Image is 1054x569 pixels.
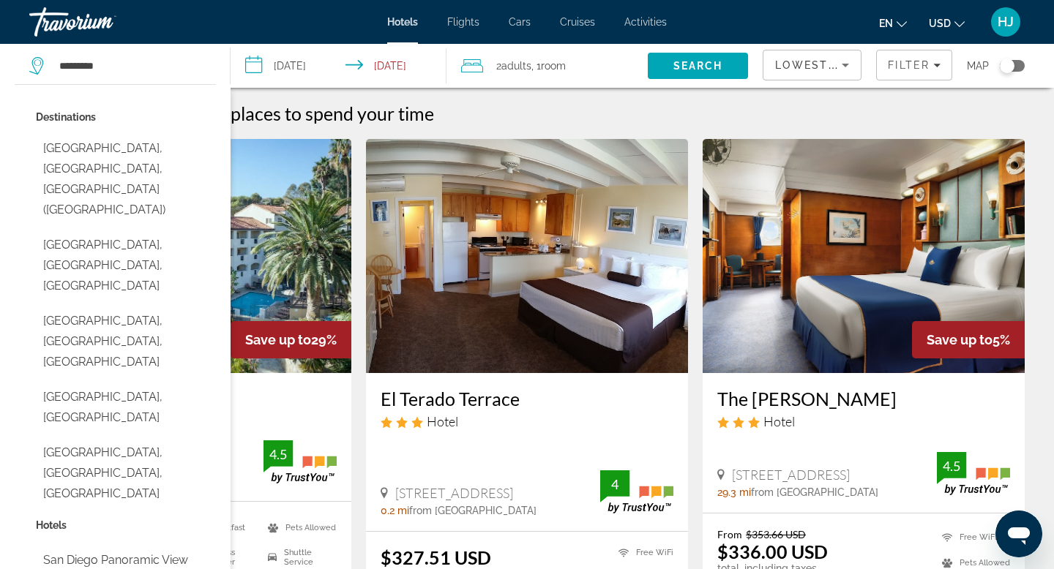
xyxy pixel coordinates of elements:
[935,528,1010,546] li: Free WiFi
[717,388,1010,410] a: The [PERSON_NAME]
[929,12,965,34] button: Change currency
[366,139,688,373] img: El Terado Terrace
[381,546,491,568] ins: $327.51 USD
[879,18,893,29] span: en
[36,107,216,127] p: City options
[36,231,216,300] button: Select city: San Diego, Medellin, Colombia
[501,60,531,72] span: Adults
[987,7,1025,37] button: User Menu
[717,528,742,540] span: From
[531,56,566,76] span: , 1
[231,102,434,124] span: places to spend your time
[36,439,216,508] button: Select city: San Diego, Cartago, Costa Rica
[995,510,1042,557] iframe: Button to launch messaging window
[509,16,531,28] a: Cars
[888,59,930,71] span: Filter
[387,16,418,28] a: Hotels
[381,388,673,410] a: El Terado Terrace
[673,60,723,72] span: Search
[879,12,907,34] button: Change language
[446,44,648,88] button: Travelers: 2 adults, 0 children
[209,102,434,124] h2: 37
[717,413,1010,429] div: 3 star Hotel
[929,18,951,29] span: USD
[447,16,479,28] a: Flights
[560,16,595,28] a: Cruises
[381,505,409,516] span: 0.2 mi
[717,486,751,498] span: 29.3 mi
[427,413,458,429] span: Hotel
[600,475,629,493] div: 4
[763,413,795,429] span: Hotel
[409,505,537,516] span: from [GEOGRAPHIC_DATA]
[36,515,216,535] p: Hotel options
[876,50,952,80] button: Filters
[937,457,966,475] div: 4.5
[746,528,806,540] del: $353.66 USD
[36,307,216,376] button: Select city: San Diego, Cartagena, Colombia
[927,332,993,347] span: Save up to
[261,546,337,568] li: Shuttle Service
[381,413,673,429] div: 3 star Hotel
[58,55,208,77] input: Search hotel destination
[937,452,1010,495] img: TrustYou guest rating badge
[263,445,293,463] div: 4.5
[912,321,1025,358] div: 5%
[775,59,869,71] span: Lowest Price
[263,440,337,483] img: TrustYou guest rating badge
[261,516,337,538] li: Pets Allowed
[395,485,513,501] span: [STREET_ADDRESS]
[624,16,667,28] a: Activities
[231,44,446,88] button: Select check in and out date
[541,60,566,72] span: Room
[717,540,828,562] ins: $336.00 USD
[648,53,748,79] button: Search
[775,56,849,74] mat-select: Sort by
[231,321,351,358] div: 29%
[989,59,1025,72] button: Toggle map
[600,470,673,513] img: TrustYou guest rating badge
[998,15,1014,29] span: HJ
[732,467,850,483] span: [STREET_ADDRESS]
[967,56,989,76] span: Map
[36,383,216,432] button: Select city: San Diego, Nicaragua
[245,332,311,347] span: Save up to
[496,56,531,76] span: 2
[36,135,216,224] button: Select city: San Diego, CA, United States (SAN)
[703,139,1025,373] img: The Queen Mary
[751,486,878,498] span: from [GEOGRAPHIC_DATA]
[611,546,673,559] li: Free WiFi
[29,3,176,41] a: Travorium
